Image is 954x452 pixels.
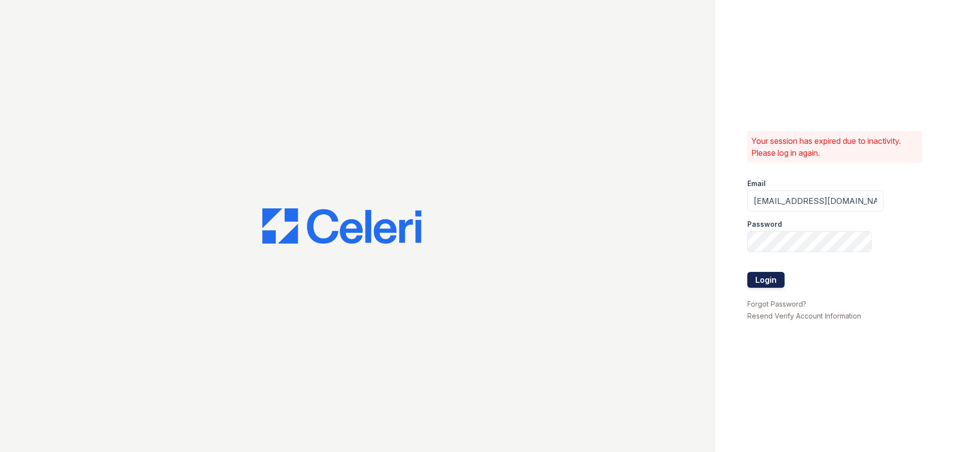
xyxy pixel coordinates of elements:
[262,208,421,244] img: CE_Logo_Blue-a8612792a0a2168367f1c8372b55b34899dd931a85d93a1a3d3e32e68fde9ad4.png
[747,179,766,189] label: Email
[747,219,782,229] label: Password
[747,312,861,320] a: Resend Verify Account Information
[751,135,918,159] p: Your session has expired due to inactivity. Please log in again.
[747,272,785,288] button: Login
[747,300,806,308] a: Forgot Password?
